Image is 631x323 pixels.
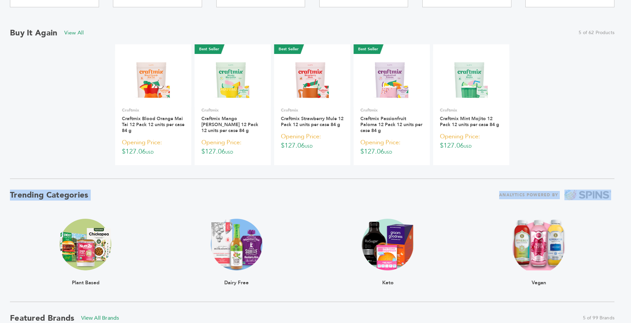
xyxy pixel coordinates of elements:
[129,55,177,103] img: Craftmix Blood Orange Mai Tai 12 Pack 12 units per case 84 g
[211,270,262,285] div: Dairy Free
[464,144,472,149] span: USD
[281,115,343,128] a: Craftmix Strawberry Mule 12 Pack 12 units per case 84 g
[440,132,503,151] p: $127.06
[122,115,184,134] a: Craftmix Blood Orange Mai Tai 12 Pack 12 units per case 84 g
[225,150,233,155] span: USD
[288,55,336,103] img: Craftmix Strawberry Mule 12 Pack 12 units per case 84 g
[281,132,344,151] p: $127.06
[499,191,558,199] span: ANALYTICS POWERED BY
[305,144,313,149] span: USD
[384,150,392,155] span: USD
[564,190,611,201] img: spins.png
[360,107,423,113] p: Craftmix
[201,138,264,157] p: $127.06
[64,29,84,36] a: View All
[440,107,503,113] p: Craftmix
[512,270,566,285] div: Vegan
[368,55,416,103] img: Craftmix Passionfruit Paloma 12 Pack 12 units per case 84 g
[146,150,154,155] span: USD
[209,55,257,103] img: Craftmix Mango Margarita 12 Pack 12 units per case 84 g
[440,132,480,141] span: Opening Price:
[360,115,422,134] a: Craftmix Passionfruit Paloma 12 Pack 12 units per case 84 g
[281,132,321,141] span: Opening Price:
[211,219,262,270] img: claim_dairy_free Trending Image
[360,138,400,147] span: Opening Price:
[122,138,162,147] span: Opening Price:
[60,270,111,285] div: Plant Based
[440,115,499,128] a: Craftmix Mint Mojito 12 Pack 12 units per case 84 g
[583,315,614,321] span: 5 of 99 Brands
[447,55,495,103] img: Craftmix Mint Mojito 12 Pack 12 units per case 84 g
[10,27,58,38] h2: Buy it Again
[122,107,185,113] p: Craftmix
[201,138,241,147] span: Opening Price:
[281,107,344,113] p: Craftmix
[362,219,414,270] img: claim_ketogenic Trending Image
[10,190,88,201] h2: Trending Categories
[579,29,614,36] span: 5 of 62 Products
[512,219,566,270] img: claim_vegan Trending Image
[81,314,119,322] a: View All Brands
[122,138,185,157] p: $127.06
[201,115,258,134] a: Craftmix Mango [PERSON_NAME] 12 Pack 12 units per case 84 g
[362,270,414,285] div: Keto
[360,138,423,157] p: $127.06
[60,219,111,270] img: claim_plant_based Trending Image
[201,107,264,113] p: Craftmix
